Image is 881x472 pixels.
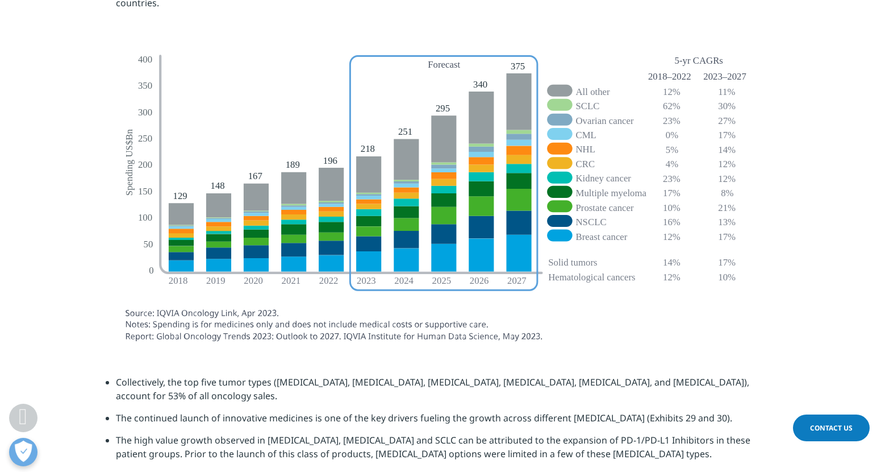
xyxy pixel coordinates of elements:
[9,438,37,466] button: Open Preferences
[793,415,870,441] a: Contact Us
[116,375,776,411] li: Collectively, the top five tumor types ([MEDICAL_DATA], [MEDICAL_DATA], [MEDICAL_DATA], [MEDICAL_...
[116,411,776,433] li: The continued launch of innovative medicines is one of the key drivers fueling the growth across ...
[810,423,853,433] span: Contact Us
[116,433,776,469] li: The high value growth observed in [MEDICAL_DATA], [MEDICAL_DATA] and SCLC can be attributed to th...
